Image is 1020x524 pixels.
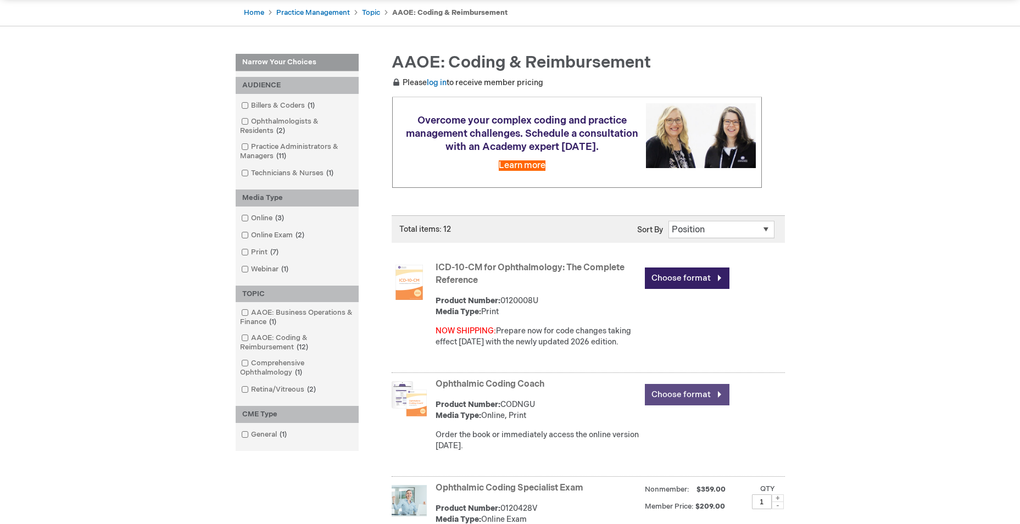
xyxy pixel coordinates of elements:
a: Practice Administrators & Managers11 [238,142,356,161]
span: 1 [292,368,305,377]
a: Print7 [238,247,283,258]
div: Media Type [236,189,359,207]
a: Online Exam2 [238,230,309,241]
strong: Media Type: [436,307,481,316]
span: Total items: 12 [399,225,451,234]
span: $209.00 [695,502,727,511]
a: AAOE: Coding & Reimbursement12 [238,333,356,353]
div: CODNGU Online, Print [436,399,639,421]
strong: Media Type: [436,515,481,524]
img: Ophthalmic Coding Coach [392,381,427,416]
span: 3 [272,214,287,222]
div: 0120008U Print [436,296,639,317]
span: 12 [294,343,311,352]
img: ICD-10-CM for Ophthalmology: The Complete Reference [392,265,427,300]
strong: Member Price: [645,502,694,511]
strong: Narrow Your Choices [236,54,359,71]
strong: Media Type: [436,411,481,420]
a: Topic [362,8,380,17]
a: Ophthalmic Coding Coach [436,379,544,389]
input: Qty [752,494,772,509]
strong: Product Number: [436,504,500,513]
span: Please to receive member pricing [392,78,543,87]
label: Sort By [637,225,663,235]
a: Billers & Coders1 [238,101,319,111]
a: ICD-10-CM for Ophthalmology: The Complete Reference [436,263,625,286]
div: Prepare now for code changes taking effect [DATE] with the newly updated 2026 edition. [436,326,639,348]
a: AAOE: Business Operations & Finance1 [238,308,356,327]
span: AAOE: Coding & Reimbursement [392,53,651,73]
span: 2 [274,126,288,135]
div: Order the book or immediately access the online version [DATE]. [436,430,639,451]
a: Retina/Vitreous2 [238,384,320,395]
a: log in [427,78,447,87]
a: Technicians & Nurses1 [238,168,338,179]
font: NOW SHIPPING: [436,326,496,336]
strong: Product Number: [436,296,500,305]
a: Ophthalmologists & Residents2 [238,116,356,136]
img: Ophthalmic Coding Specialist Exam [392,485,427,520]
strong: Product Number: [436,400,500,409]
a: Online3 [238,213,288,224]
a: Choose format [645,384,729,405]
span: 11 [274,152,289,160]
label: Qty [760,484,775,493]
span: $359.00 [695,485,727,494]
a: Home [244,8,264,17]
a: General1 [238,430,291,440]
a: Comprehensive Ophthalmology1 [238,358,356,378]
div: AUDIENCE [236,77,359,94]
div: CME Type [236,406,359,423]
span: 2 [304,385,319,394]
span: Overcome your complex coding and practice management challenges. Schedule a consultation with an ... [406,115,638,153]
a: Webinar1 [238,264,293,275]
span: 1 [305,101,317,110]
strong: AAOE: Coding & Reimbursement [392,8,508,17]
span: 1 [278,265,291,274]
a: Choose format [645,267,729,289]
span: 7 [267,248,281,257]
img: Schedule a consultation with an Academy expert today [646,103,756,168]
span: 1 [277,430,289,439]
a: Practice Management [276,8,350,17]
span: 1 [266,317,279,326]
strong: Nonmember: [645,483,689,497]
div: TOPIC [236,286,359,303]
a: Ophthalmic Coding Specialist Exam [436,483,583,493]
a: Learn more [499,160,545,171]
span: 1 [324,169,336,177]
span: 2 [293,231,307,239]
